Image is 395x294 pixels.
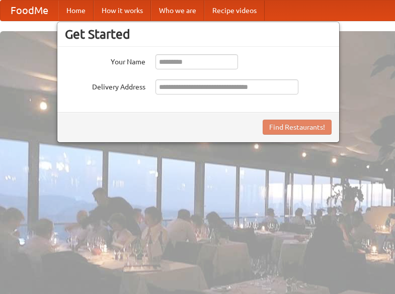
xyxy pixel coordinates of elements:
[65,79,145,92] label: Delivery Address
[1,1,58,21] a: FoodMe
[151,1,204,21] a: Who we are
[65,27,332,42] h3: Get Started
[204,1,265,21] a: Recipe videos
[94,1,151,21] a: How it works
[65,54,145,67] label: Your Name
[263,120,332,135] button: Find Restaurants!
[58,1,94,21] a: Home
